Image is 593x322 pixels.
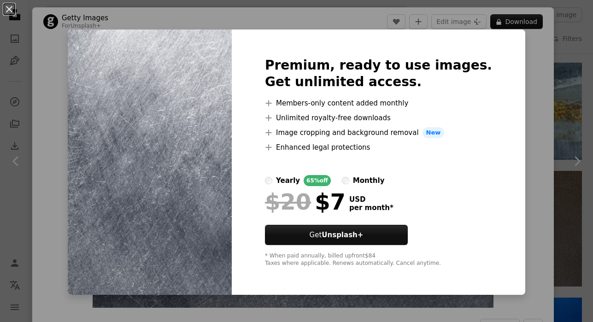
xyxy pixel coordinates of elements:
[349,195,393,204] span: USD
[265,57,492,90] h2: Premium, ready to use images. Get unlimited access.
[265,190,311,214] span: $20
[265,112,492,123] li: Unlimited royalty-free downloads
[265,252,492,267] div: * When paid annually, billed upfront $84 Taxes where applicable. Renews automatically. Cancel any...
[265,225,408,245] button: GetUnsplash+
[265,190,346,214] div: $7
[68,29,232,295] img: premium_photo-1756717275356-bc65c0616e52
[423,127,445,138] span: New
[265,127,492,138] li: Image cropping and background removal
[265,98,492,109] li: Members-only content added monthly
[349,204,393,212] span: per month *
[265,177,272,184] input: yearly65%off
[353,175,385,186] div: monthly
[265,142,492,153] li: Enhanced legal protections
[276,175,300,186] div: yearly
[304,175,331,186] div: 65% off
[342,177,349,184] input: monthly
[322,231,363,239] strong: Unsplash+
